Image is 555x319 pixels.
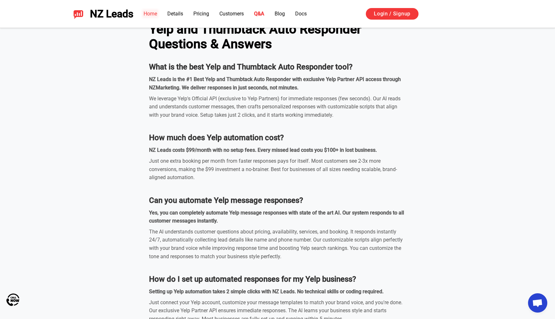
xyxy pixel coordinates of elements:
[149,288,383,295] strong: Setting up Yelp automation takes 2 simple clicks with NZ Leads. No technical skills or coding req...
[149,195,406,206] dt: Can you automate Yelp message responses?
[149,147,377,153] strong: NZ Leads costs $99/month with no setup fees. Every missed lead costs you $100+ in lost business.
[149,273,406,285] dt: How do I set up automated responses for my Yelp business?
[149,228,406,260] div: The AI understands customer questions about pricing, availability, services, and booking. It resp...
[167,11,183,17] a: Details
[6,293,19,306] img: Call Now
[366,8,418,20] a: Login / Signup
[528,293,547,313] a: Open chat
[144,11,157,17] a: Home
[149,76,401,91] strong: NZ Leads is the #1 Best Yelp and Thumbtack Auto Responder with exclusive Yelp Partner API access ...
[149,61,406,73] dt: What is the best Yelp and Thumbtack Auto Responder tool?
[219,11,244,17] a: Customers
[193,11,209,17] a: Pricing
[73,9,84,19] img: NZ Leads logo
[149,210,404,224] strong: Yes, you can completely automate Yelp message responses with state of the art AI. Our system resp...
[149,95,406,119] div: We leverage Yelp's Official API (exclusive to Yelp Partners) for immediate responses (few seconds...
[149,157,406,182] div: Just one extra booking per month from faster responses pays for itself. Most customers see 2-3x m...
[295,11,307,17] a: Docs
[425,7,490,21] iframe: Sign in with Google Button
[90,8,133,20] span: NZ Leads
[149,132,406,143] dt: How much does Yelp automation cost?
[275,11,285,17] a: Blog
[254,11,264,17] a: Q&A
[149,22,406,51] h2: Yelp and Thumbtack Auto Responder Questions & Answers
